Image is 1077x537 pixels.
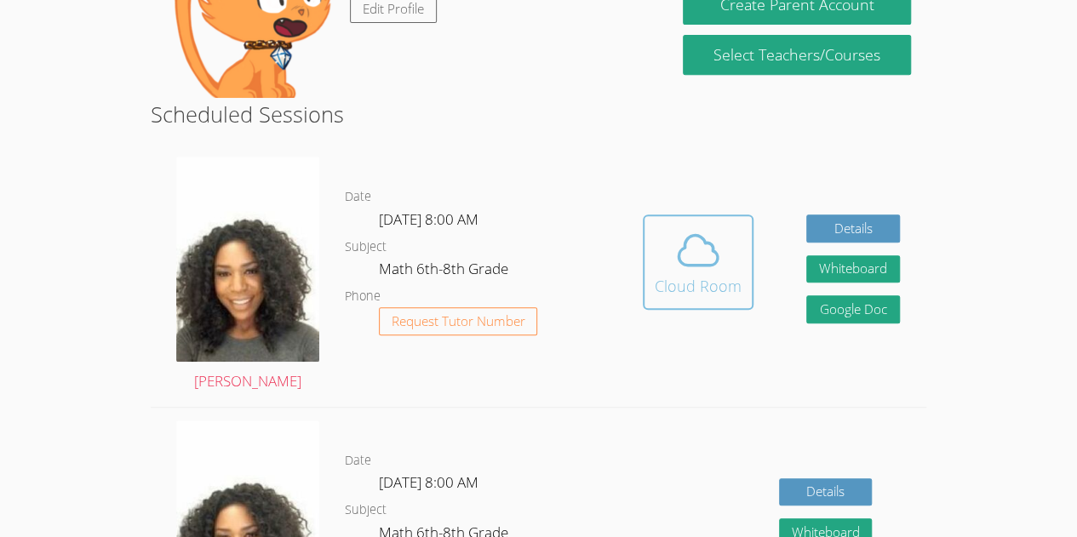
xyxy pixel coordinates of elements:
button: Request Tutor Number [379,307,538,335]
dt: Subject [345,500,387,521]
span: [DATE] 8:00 AM [379,472,478,492]
div: Cloud Room [655,274,742,298]
a: Select Teachers/Courses [683,35,910,75]
button: Cloud Room [643,214,753,310]
img: avatar.png [176,157,319,362]
h2: Scheduled Sessions [151,98,926,130]
a: Google Doc [806,295,900,323]
a: Details [806,214,900,243]
span: Request Tutor Number [392,315,525,328]
dt: Subject [345,237,387,258]
dt: Date [345,186,371,208]
dd: Math 6th-8th Grade [379,257,512,286]
dt: Date [345,450,371,471]
a: Details [779,478,873,506]
dt: Phone [345,286,381,307]
a: [PERSON_NAME] [176,157,319,394]
span: [DATE] 8:00 AM [379,209,478,229]
button: Whiteboard [806,255,900,283]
